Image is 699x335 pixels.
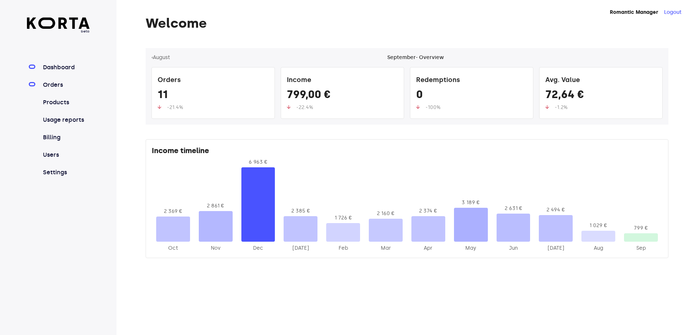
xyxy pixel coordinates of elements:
[555,104,568,110] span: -1.2%
[241,245,275,252] div: 2024-Dec
[369,245,403,252] div: 2025-Mar
[27,29,90,34] span: beta
[539,206,573,214] div: 2 494 €
[27,17,90,34] a: beta
[167,104,183,110] span: -21.4%
[158,105,161,109] img: up
[497,245,530,252] div: 2025-Jun
[27,17,90,29] img: Korta
[416,88,527,104] div: 0
[156,245,190,252] div: 2024-Oct
[426,104,441,110] span: -100%
[545,88,656,104] div: 72,64 €
[624,225,658,232] div: 799 €
[326,214,360,222] div: 1 726 €
[416,73,527,88] div: Redemptions
[158,88,269,104] div: 11
[151,54,170,61] button: ‹August
[42,133,90,142] a: Billing
[416,105,420,109] img: up
[581,222,615,229] div: 1 029 €
[241,159,275,166] div: 6 963 €
[581,245,615,252] div: 2025-Aug
[454,245,488,252] div: 2025-May
[411,245,445,252] div: 2025-Apr
[624,245,658,252] div: 2025-Sep
[326,245,360,252] div: 2025-Feb
[156,208,190,215] div: 2 369 €
[287,73,398,88] div: Income
[199,245,233,252] div: 2024-Nov
[158,73,269,88] div: Orders
[610,9,658,15] strong: Romantic Manager
[296,104,313,110] span: -22.4%
[539,245,573,252] div: 2025-Jul
[152,145,662,159] div: Income timeline
[545,73,656,88] div: Avg. Value
[454,199,488,206] div: 3 189 €
[42,81,90,89] a: Orders
[387,54,444,61] div: September - Overview
[664,9,682,16] button: Logout
[42,151,90,159] a: Users
[146,16,668,31] h1: Welcome
[545,105,549,109] img: up
[497,205,530,212] div: 2 631 €
[287,105,291,109] img: up
[284,207,317,215] div: 2 385 €
[42,98,90,107] a: Products
[42,116,90,124] a: Usage reports
[199,202,233,210] div: 2 861 €
[284,245,317,252] div: 2025-Jan
[287,88,398,104] div: 799,00 €
[42,168,90,177] a: Settings
[411,207,445,215] div: 2 374 €
[369,210,403,217] div: 2 160 €
[42,63,90,72] a: Dashboard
